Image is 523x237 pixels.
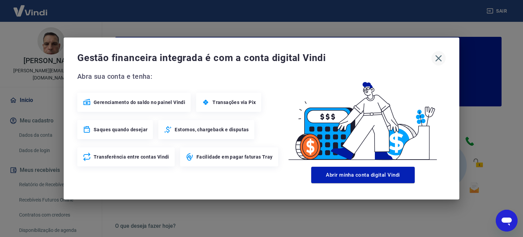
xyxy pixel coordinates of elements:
[77,71,280,82] span: Abra sua conta e tenha:
[94,99,185,106] span: Gerenciamento do saldo no painel Vindi
[175,126,249,133] span: Estornos, chargeback e disputas
[311,167,415,183] button: Abrir minha conta digital Vindi
[196,153,273,160] span: Facilidade em pagar faturas Tray
[94,126,147,133] span: Saques quando desejar
[94,153,169,160] span: Transferência entre contas Vindi
[77,51,431,65] span: Gestão financeira integrada é com a conta digital Vindi
[280,71,446,164] img: Good Billing
[212,99,256,106] span: Transações via Pix
[496,210,518,232] iframe: Botão para abrir a janela de mensagens, conversa em andamento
